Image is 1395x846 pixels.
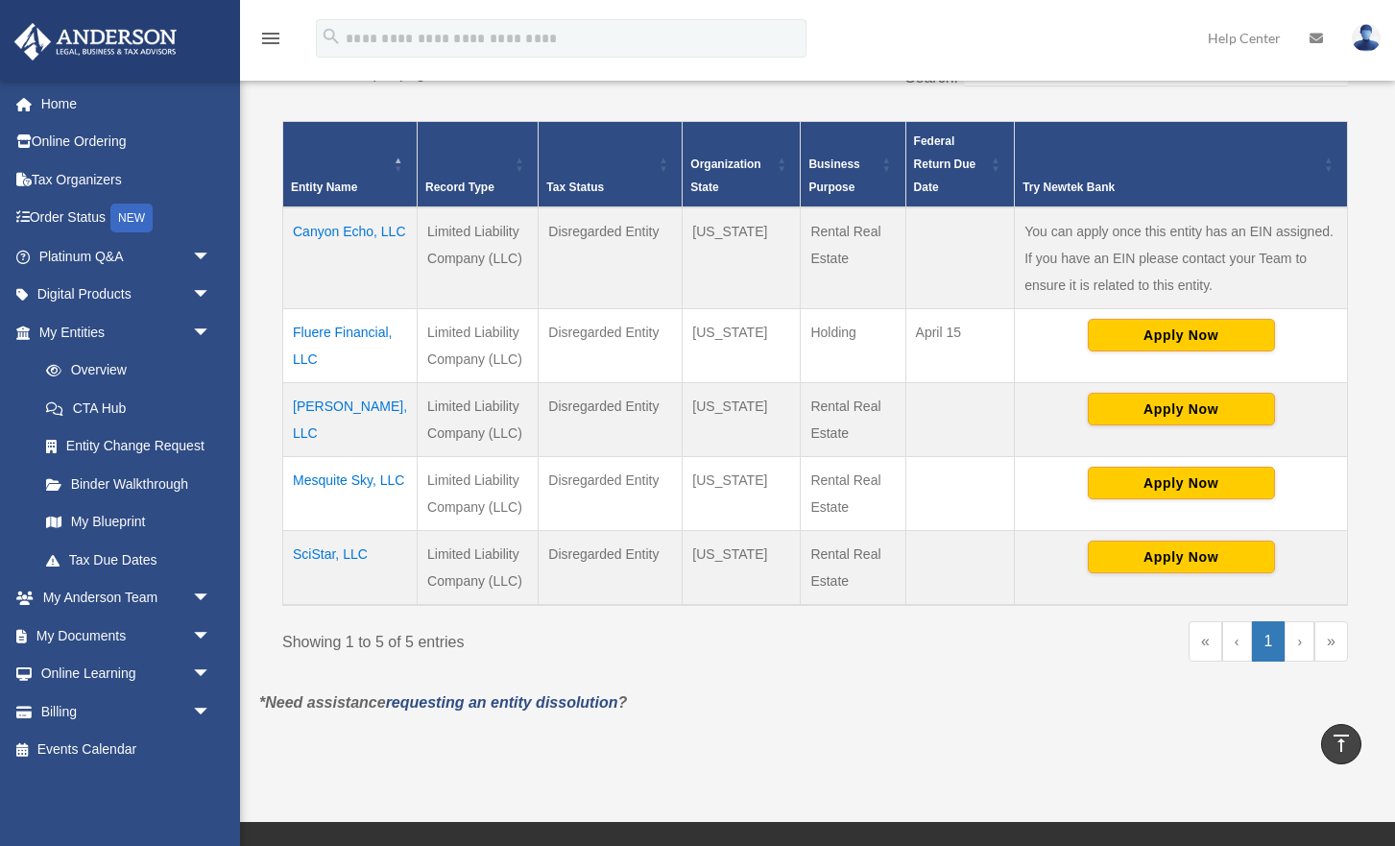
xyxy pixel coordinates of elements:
[808,157,859,194] span: Business Purpose
[283,309,418,383] td: Fluere Financial, LLC
[1189,621,1222,662] a: First
[291,181,357,194] span: Entity Name
[683,309,801,383] td: [US_STATE]
[1222,621,1252,662] a: Previous
[1285,621,1314,662] a: Next
[1088,541,1275,573] button: Apply Now
[1088,393,1275,425] button: Apply Now
[283,457,418,531] td: Mesquite Sky, LLC
[1015,122,1348,208] th: Try Newtek Bank : Activate to sort
[1321,724,1361,764] a: vertical_align_top
[13,579,240,617] a: My Anderson Teamarrow_drop_down
[386,694,618,711] a: requesting an entity dissolution
[418,457,539,531] td: Limited Liability Company (LLC)
[539,207,683,309] td: Disregarded Entity
[1088,467,1275,499] button: Apply Now
[192,276,230,315] span: arrow_drop_down
[1088,319,1275,351] button: Apply Now
[283,122,418,208] th: Entity Name: Activate to invert sorting
[13,199,240,238] a: Order StatusNEW
[321,26,342,47] i: search
[539,531,683,606] td: Disregarded Entity
[905,309,1015,383] td: April 15
[283,207,418,309] td: Canyon Echo, LLC
[1252,621,1286,662] a: 1
[546,181,604,194] span: Tax Status
[801,309,905,383] td: Holding
[1330,732,1353,755] i: vertical_align_top
[914,134,976,194] span: Federal Return Due Date
[192,237,230,277] span: arrow_drop_down
[801,122,905,208] th: Business Purpose: Activate to sort
[27,389,230,427] a: CTA Hub
[27,503,230,542] a: My Blueprint
[801,457,905,531] td: Rental Real Estate
[13,276,240,314] a: Digital Productsarrow_drop_down
[13,160,240,199] a: Tax Organizers
[1352,24,1381,52] img: User Pic
[13,655,240,693] a: Online Learningarrow_drop_down
[418,309,539,383] td: Limited Liability Company (LLC)
[539,309,683,383] td: Disregarded Entity
[13,237,240,276] a: Platinum Q&Aarrow_drop_down
[425,181,494,194] span: Record Type
[539,122,683,208] th: Tax Status: Activate to sort
[192,692,230,732] span: arrow_drop_down
[27,541,230,579] a: Tax Due Dates
[539,383,683,457] td: Disregarded Entity
[259,27,282,50] i: menu
[905,69,958,85] label: Search:
[683,531,801,606] td: [US_STATE]
[13,313,230,351] a: My Entitiesarrow_drop_down
[192,579,230,618] span: arrow_drop_down
[418,383,539,457] td: Limited Liability Company (LLC)
[801,207,905,309] td: Rental Real Estate
[192,313,230,352] span: arrow_drop_down
[283,531,418,606] td: SciStar, LLC
[192,655,230,694] span: arrow_drop_down
[323,65,434,82] label: entries per page
[418,122,539,208] th: Record Type: Activate to sort
[13,85,240,123] a: Home
[282,621,801,656] div: Showing 1 to 5 of 5 entries
[1314,621,1348,662] a: Last
[539,457,683,531] td: Disregarded Entity
[27,427,230,466] a: Entity Change Request
[259,694,627,711] em: *Need assistance ?
[13,616,240,655] a: My Documentsarrow_drop_down
[283,383,418,457] td: [PERSON_NAME], LLC
[1022,176,1318,199] div: Try Newtek Bank
[13,731,240,769] a: Events Calendar
[801,383,905,457] td: Rental Real Estate
[27,465,230,503] a: Binder Walkthrough
[690,157,760,194] span: Organization State
[418,207,539,309] td: Limited Liability Company (LLC)
[905,122,1015,208] th: Federal Return Due Date: Activate to sort
[418,531,539,606] td: Limited Liability Company (LLC)
[683,457,801,531] td: [US_STATE]
[192,616,230,656] span: arrow_drop_down
[801,531,905,606] td: Rental Real Estate
[1015,207,1348,309] td: You can apply once this entity has an EIN assigned. If you have an EIN please contact your Team t...
[683,383,801,457] td: [US_STATE]
[110,204,153,232] div: NEW
[683,207,801,309] td: [US_STATE]
[683,122,801,208] th: Organization State: Activate to sort
[259,34,282,50] a: menu
[13,123,240,161] a: Online Ordering
[13,692,240,731] a: Billingarrow_drop_down
[27,351,221,390] a: Overview
[9,23,182,60] img: Anderson Advisors Platinum Portal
